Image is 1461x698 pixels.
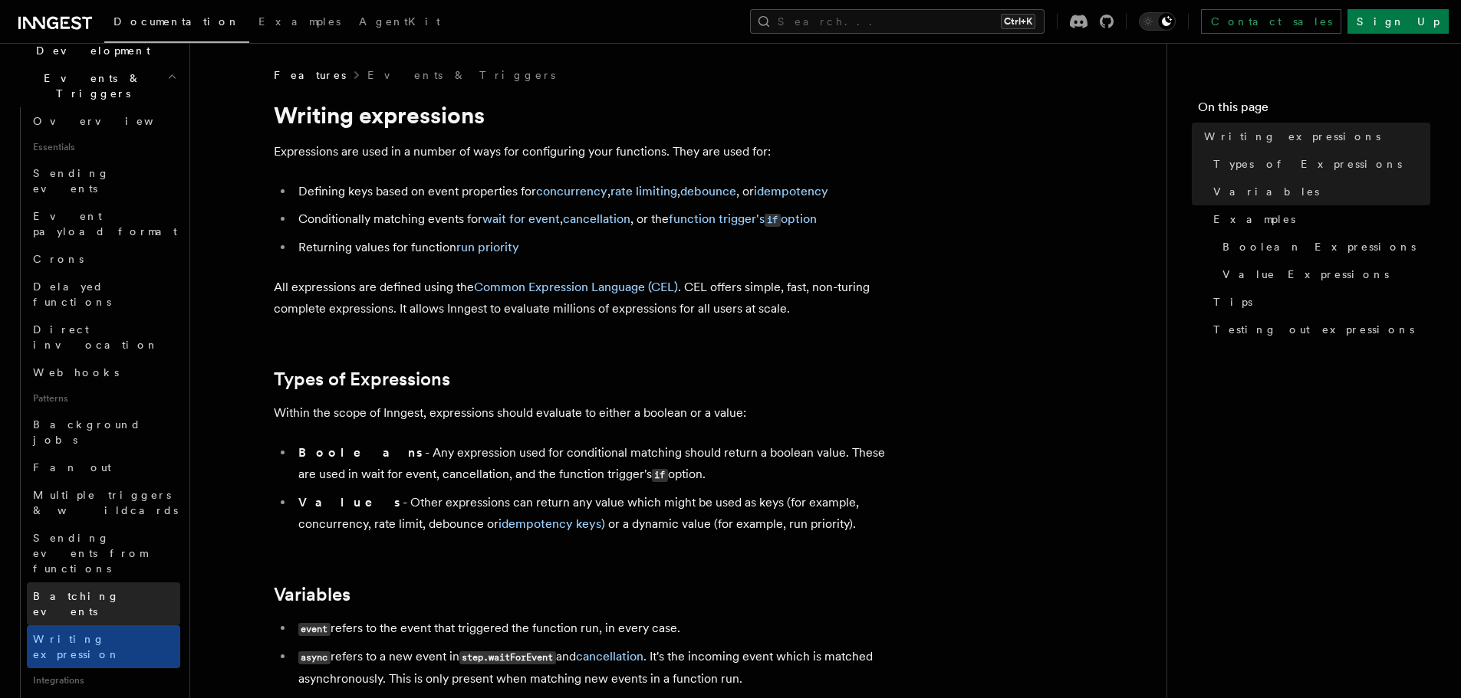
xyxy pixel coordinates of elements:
[536,184,607,198] a: concurrency
[274,141,887,162] p: Expressions are used in a number of ways for configuring your functions. They are used for:
[114,15,240,28] span: Documentation
[33,366,119,378] span: Webhooks
[274,277,887,320] p: All expressions are defined using the . CEL offers simple, fast, non-turing complete expressions....
[27,359,180,386] a: Webhooks
[33,461,111,474] span: Fan out
[33,590,120,618] span: Batching events
[33,210,177,238] span: Event payload format
[27,386,180,411] span: Patterns
[576,649,643,664] a: cancellation
[27,245,180,273] a: Crons
[1198,98,1430,123] h4: On this page
[27,454,180,481] a: Fan out
[1207,288,1430,316] a: Tips
[350,5,449,41] a: AgentKit
[294,237,887,258] li: Returning values for function
[1201,9,1341,34] a: Contact sales
[563,211,630,226] a: cancellation
[294,442,887,486] li: - Any expression used for conditional matching should return a boolean value. These are used in w...
[12,21,180,64] button: Local Development
[258,15,341,28] span: Examples
[33,633,120,660] span: Writing expression
[27,411,180,454] a: Background jobs
[298,495,403,510] strong: Values
[610,184,677,198] a: rate limiting
[1139,12,1176,31] button: Toggle dark mode
[367,67,555,83] a: Events & Triggers
[27,625,180,668] a: Writing expression
[669,211,817,226] a: function trigger'sifoption
[1213,156,1402,172] span: Types of Expressions
[33,489,178,516] span: Multiple triggers & wildcards
[27,668,180,693] span: Integrations
[1207,150,1430,178] a: Types of Expressions
[750,9,1045,34] button: Search...Ctrl+K
[27,316,180,359] a: Direct invocation
[27,202,180,245] a: Event payload format
[12,70,167,101] span: Events & Triggers
[274,584,350,605] a: Variables
[33,418,141,446] span: Background jobs
[104,5,249,43] a: Documentation
[754,184,828,198] a: idempotency
[1001,14,1035,29] kbd: Ctrl+K
[1216,261,1430,288] a: Value Expressions
[1204,129,1380,144] span: Writing expressions
[298,651,331,664] code: async
[33,253,84,265] span: Crons
[294,646,887,690] li: refers to a new event in and . It's the incoming event which is matched asynchronously. This is o...
[456,240,519,254] a: run priority
[27,107,180,135] a: Overview
[33,115,191,127] span: Overview
[12,28,167,58] span: Local Development
[33,323,159,351] span: Direct invocation
[298,445,425,460] strong: Booleans
[499,516,601,531] a: idempotency keys
[27,135,180,159] span: Essentials
[33,532,147,575] span: Sending events from functions
[33,280,111,308] span: Delayed functions
[27,524,180,582] a: Sending events from functions
[249,5,350,41] a: Examples
[482,211,560,226] a: wait for event
[12,64,180,107] button: Events & Triggers
[1213,211,1295,227] span: Examples
[274,402,887,424] p: Within the scope of Inngest, expressions should evaluate to either a boolean or a value:
[27,273,180,316] a: Delayed functions
[1213,322,1414,337] span: Testing out expressions
[1222,239,1416,254] span: Boolean Expressions
[294,618,887,640] li: refers to the event that triggered the function run, in every case.
[27,481,180,524] a: Multiple triggers & wildcards
[1222,267,1389,282] span: Value Expressions
[652,469,668,482] code: if
[765,214,781,227] code: if
[1347,9,1449,34] a: Sign Up
[274,67,346,83] span: Features
[459,651,556,664] code: step.waitForEvent
[1198,123,1430,150] a: Writing expressions
[274,101,887,129] h1: Writing expressions
[294,181,887,202] li: Defining keys based on event properties for , , , or
[1213,294,1252,310] span: Tips
[294,208,887,231] li: Conditionally matching events for , , or the
[359,15,440,28] span: AgentKit
[27,582,180,625] a: Batching events
[27,159,180,202] a: Sending events
[33,167,110,195] span: Sending events
[1216,233,1430,261] a: Boolean Expressions
[294,492,887,535] li: - Other expressions can return any value which might be used as keys (for example, concurrency, r...
[474,280,678,294] a: Common Expression Language (CEL)
[298,623,331,636] code: event
[1207,316,1430,343] a: Testing out expressions
[1207,205,1430,233] a: Examples
[274,369,450,390] a: Types of Expressions
[1207,178,1430,205] a: Variables
[1213,184,1319,199] span: Variables
[680,184,736,198] a: debounce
